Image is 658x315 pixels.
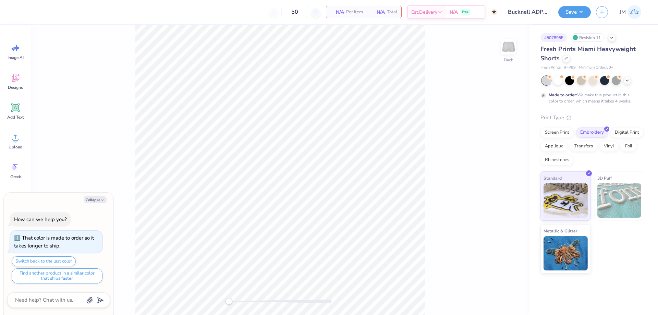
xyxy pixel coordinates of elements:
[549,92,577,98] strong: Made to order:
[12,256,76,266] button: Switch back to the last color
[281,6,308,18] input: – –
[597,183,642,218] img: 3D Puff
[621,141,637,152] div: Foil
[226,298,232,305] div: Accessibility label
[627,5,641,19] img: Joshua Macky Gaerlan
[540,155,574,165] div: Rhinestones
[540,128,574,138] div: Screen Print
[544,227,577,234] span: Metallic & Glitter
[84,196,107,203] button: Collapse
[346,9,363,16] span: Per Item
[544,174,562,182] span: Standard
[462,10,468,14] span: Free
[540,45,636,62] span: Fresh Prints Miami Heavyweight Shorts
[610,128,644,138] div: Digital Print
[570,141,597,152] div: Transfers
[450,9,458,16] span: N/A
[540,65,561,71] span: Fresh Prints
[579,65,613,71] span: Minimum Order: 50 +
[10,174,21,180] span: Greek
[411,9,437,16] span: Est. Delivery
[599,141,619,152] div: Vinyl
[540,141,568,152] div: Applique
[544,183,588,218] img: Standard
[9,144,22,150] span: Upload
[597,174,612,182] span: 3D Puff
[571,33,605,42] div: Revision 11
[620,8,626,16] span: JM
[503,5,553,19] input: Untitled Design
[371,9,385,16] span: N/A
[576,128,608,138] div: Embroidery
[14,234,94,249] div: That color is made to order so it takes longer to ship.
[558,6,591,18] button: Save
[387,9,397,16] span: Total
[549,92,633,104] div: We make this product in this color to order, which means it takes 4 weeks.
[617,5,644,19] a: JM
[8,55,24,60] span: Image AI
[7,114,24,120] span: Add Text
[8,85,23,90] span: Designs
[540,114,644,122] div: Print Type
[540,33,567,42] div: # 507895E
[330,9,344,16] span: N/A
[504,57,513,63] div: Back
[544,236,588,270] img: Metallic & Glitter
[502,40,515,53] img: Back
[12,268,102,283] button: Find another product in a similar color that ships faster
[14,216,67,223] div: How can we help you?
[564,65,576,71] span: # FP89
